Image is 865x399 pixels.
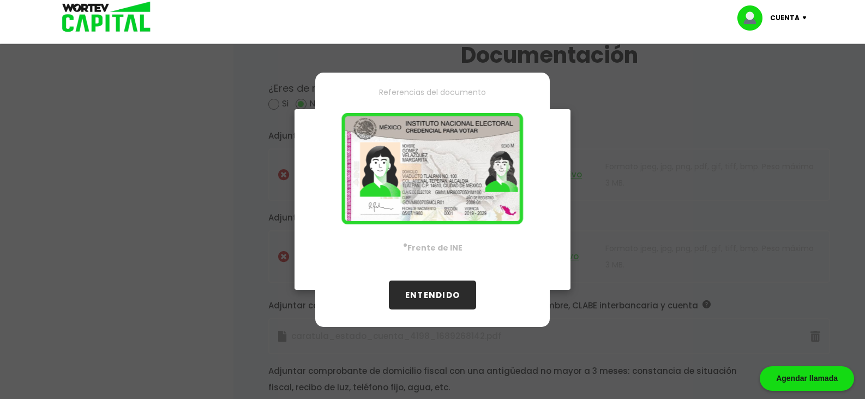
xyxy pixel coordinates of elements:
h1: Referencias del documento [379,73,486,100]
button: ENTENDIDO [389,281,476,309]
img: profile-image [737,5,770,31]
span: · [403,233,407,257]
p: Cuenta [770,10,800,26]
img: icon-down [800,16,814,20]
div: Agendar llamada [760,366,854,391]
b: Frente de INE [403,237,462,256]
div: Adjuntar frente del INE [268,128,774,144]
img: INE-front.5bf7b7bd.svg [333,109,532,229]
